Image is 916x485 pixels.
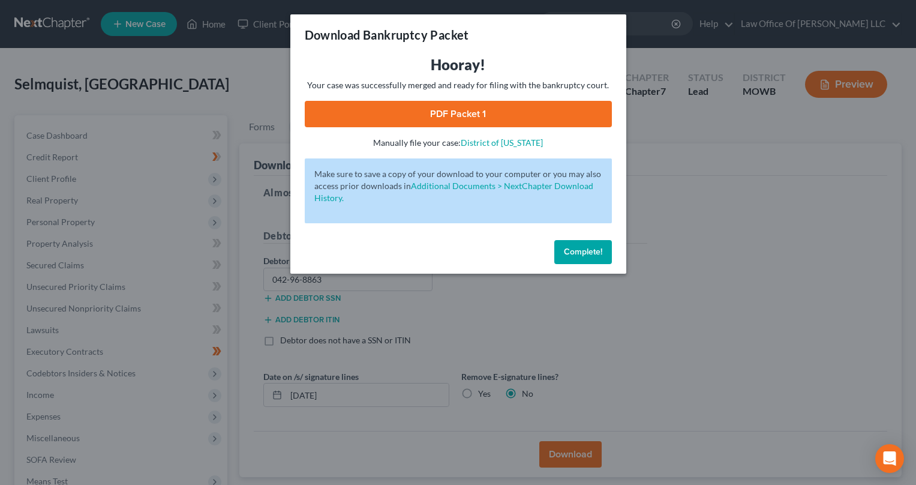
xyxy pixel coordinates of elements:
[554,240,612,264] button: Complete!
[305,26,469,43] h3: Download Bankruptcy Packet
[305,137,612,149] p: Manually file your case:
[564,247,602,257] span: Complete!
[461,137,543,148] a: District of [US_STATE]
[875,444,904,473] div: Open Intercom Messenger
[305,79,612,91] p: Your case was successfully merged and ready for filing with the bankruptcy court.
[305,101,612,127] a: PDF Packet 1
[314,168,602,204] p: Make sure to save a copy of your download to your computer or you may also access prior downloads in
[314,181,593,203] a: Additional Documents > NextChapter Download History.
[305,55,612,74] h3: Hooray!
